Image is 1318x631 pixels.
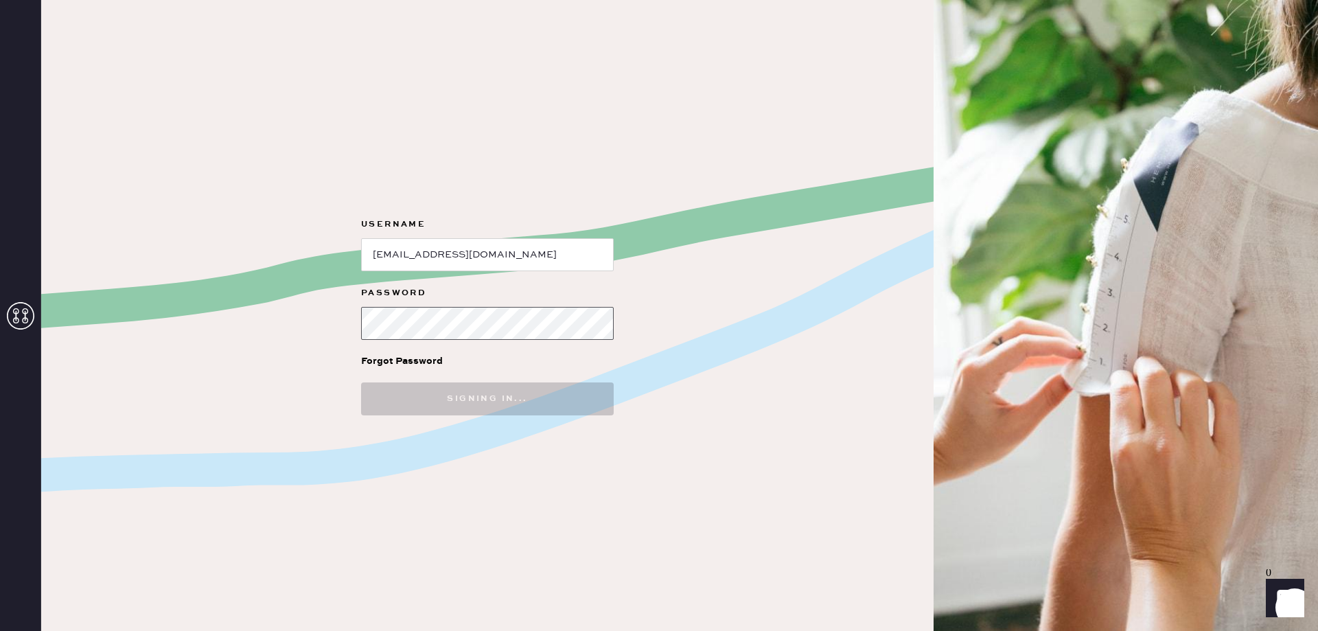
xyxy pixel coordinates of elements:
iframe: Front Chat [1253,569,1312,628]
button: Signing in... [361,382,614,415]
label: Password [361,285,614,301]
label: Username [361,216,614,233]
input: e.g. john@doe.com [361,238,614,271]
a: Forgot Password [361,340,443,382]
div: Forgot Password [361,354,443,369]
